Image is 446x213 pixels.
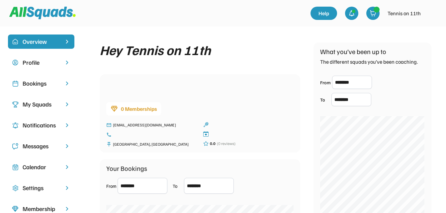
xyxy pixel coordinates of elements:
[320,96,330,103] div: To
[64,122,70,128] img: chevron-right.svg
[12,143,19,150] img: Icon%20copy%205.svg
[320,46,386,56] div: What you’ve been up to
[121,105,157,113] div: 0 Memberships
[388,9,421,17] div: Tennis on 11th
[23,58,60,67] div: Profile
[348,10,355,17] img: bell-03%20%281%29.svg
[113,122,197,128] div: [EMAIL_ADDRESS][DOMAIN_NAME]
[23,163,60,172] div: Calendar
[370,10,376,17] img: shopping-cart-01%20%281%29.svg
[210,141,216,147] div: 0.0
[12,38,19,45] img: home-smile.svg
[64,80,70,87] img: chevron-right.svg
[12,122,19,129] img: Icon%20copy%204.svg
[64,185,70,191] img: chevron-right.svg
[311,7,337,20] a: Help
[12,59,19,66] img: user-circle.svg
[64,143,70,149] img: chevron-right.svg
[106,182,116,189] div: From
[320,58,418,66] div: The different squads you’ve been coaching.
[106,163,147,173] div: Your Bookings
[23,79,60,88] div: Bookings
[12,185,19,191] img: Icon%20copy%2016.svg
[217,141,235,147] div: (0 reviews)
[64,59,70,66] img: chevron-right.svg
[113,141,197,147] div: [GEOGRAPHIC_DATA], [GEOGRAPHIC_DATA]
[12,164,19,171] img: Icon%20copy%207.svg
[64,38,70,45] img: chevron-right%20copy%203.svg
[173,182,183,189] div: To
[12,80,19,87] img: Icon%20copy%202.svg
[23,100,60,109] div: My Squads
[64,101,70,107] img: chevron-right.svg
[320,79,331,86] div: From
[23,37,60,46] div: Overview
[100,42,211,57] div: Hey Tennis on 11th
[23,183,60,192] div: Settings
[64,164,70,170] img: chevron-right.svg
[64,206,70,212] img: chevron-right.svg
[106,78,146,98] img: IMG_2979.png
[12,101,19,108] img: Icon%20copy%203.svg
[23,121,60,130] div: Notifications
[9,7,76,19] img: Squad%20Logo.svg
[23,142,60,151] div: Messages
[425,7,438,20] img: IMG_2979.png
[12,206,19,212] img: Icon%20copy%208.svg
